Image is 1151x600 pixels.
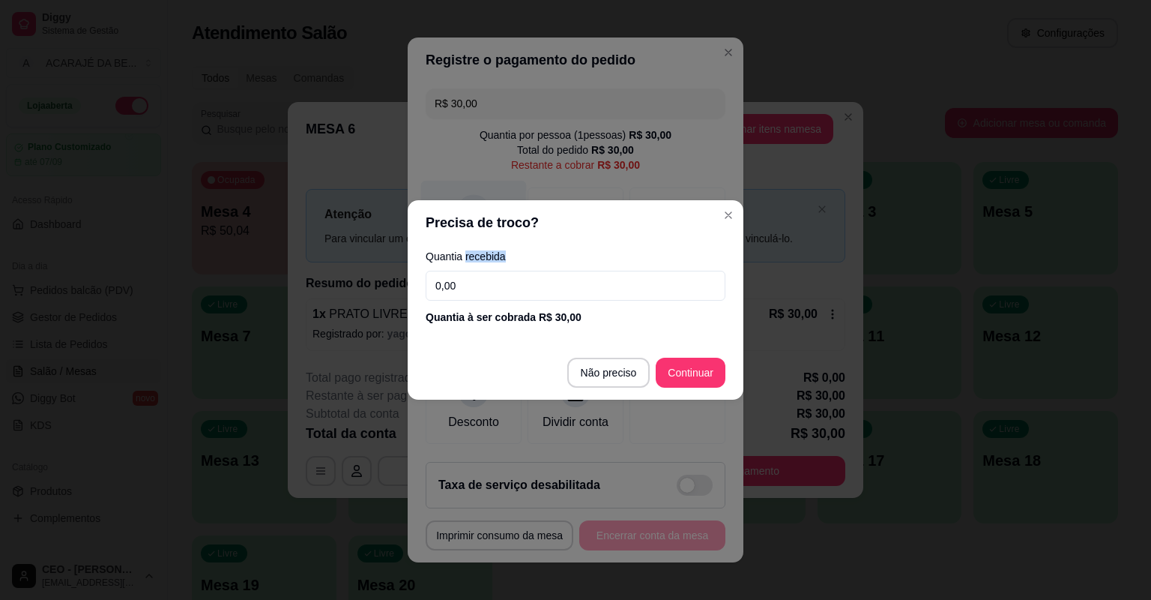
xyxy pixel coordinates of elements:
[567,358,650,388] button: Não preciso
[408,200,743,245] header: Precisa de troco?
[656,358,725,388] button: Continuar
[426,251,725,262] label: Quantia recebida
[716,203,740,227] button: Close
[426,310,725,325] div: Quantia à ser cobrada R$ 30,00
